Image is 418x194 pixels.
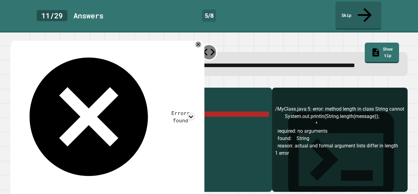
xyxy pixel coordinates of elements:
[275,105,405,192] div: /MyClass.java:5: error: method length in class String cannot be applied to given types; System.ou...
[73,10,103,21] div: Answer s
[202,10,216,22] div: 5 / 8
[335,2,381,30] a: Skip
[37,10,67,21] div: 11 / 29
[166,109,195,124] div: Errors found
[365,43,399,63] a: Show tip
